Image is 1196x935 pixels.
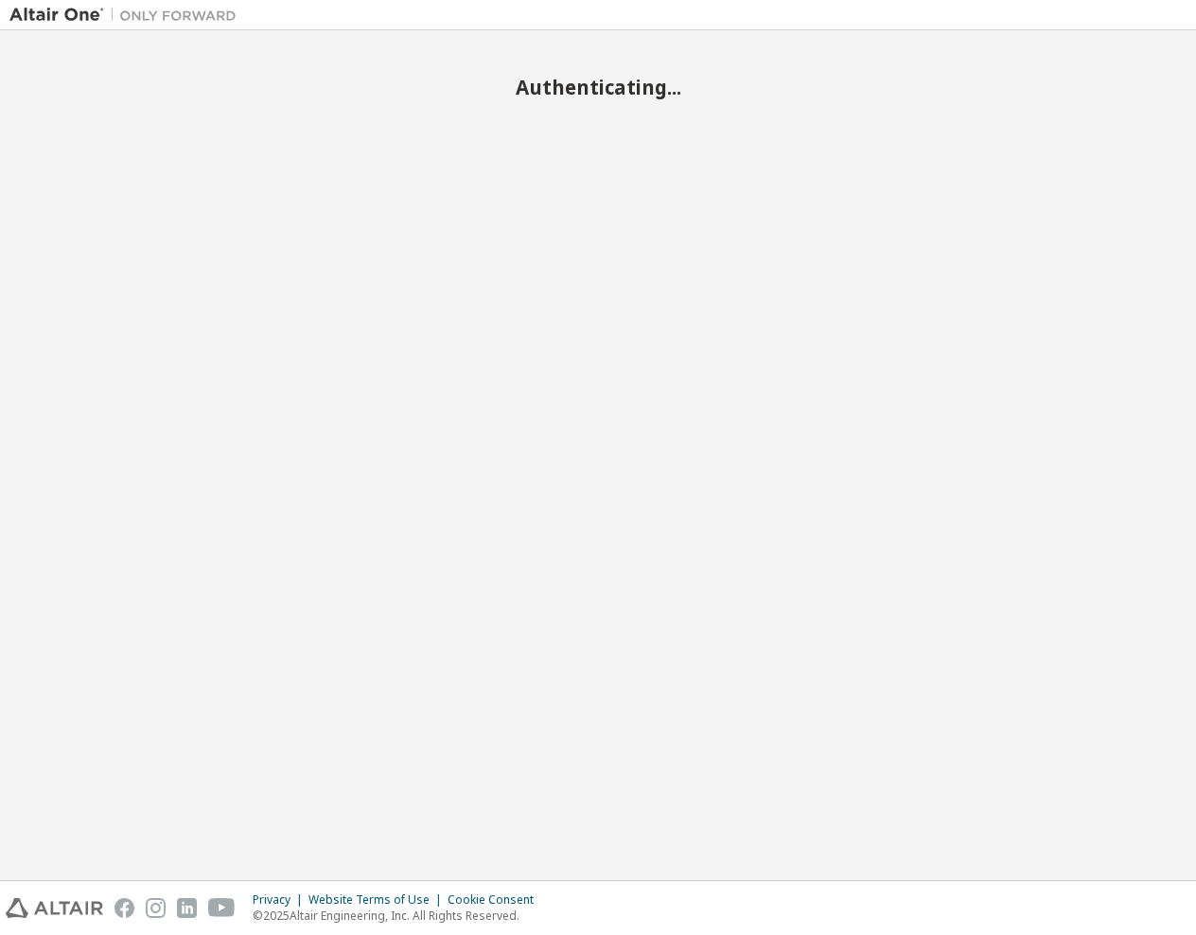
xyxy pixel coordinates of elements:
[9,6,246,25] img: Altair One
[448,892,545,908] div: Cookie Consent
[208,898,236,918] img: youtube.svg
[308,892,448,908] div: Website Terms of Use
[9,75,1187,99] h2: Authenticating...
[114,898,134,918] img: facebook.svg
[253,892,308,908] div: Privacy
[6,898,103,918] img: altair_logo.svg
[253,908,545,924] p: © 2025 Altair Engineering, Inc. All Rights Reserved.
[146,898,166,918] img: instagram.svg
[177,898,197,918] img: linkedin.svg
